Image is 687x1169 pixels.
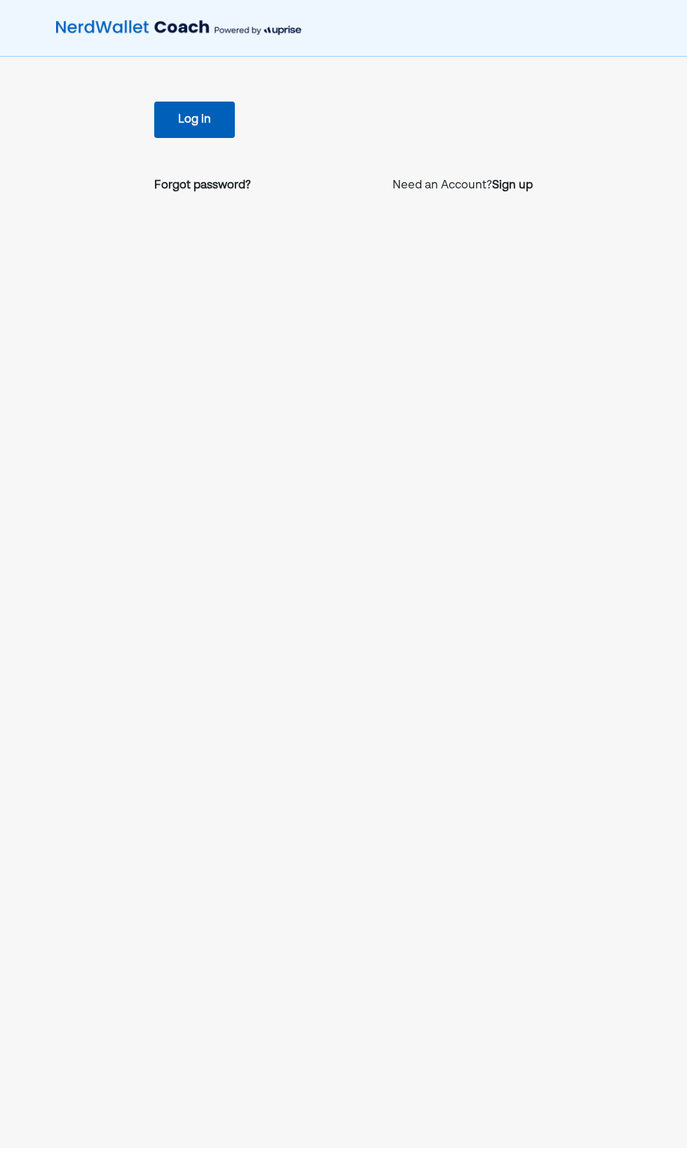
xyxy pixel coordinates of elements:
p: Need an Account? [393,177,533,194]
button: Log in [154,102,235,138]
a: Forgot password? [154,177,251,194]
a: Sign up [492,177,533,194]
